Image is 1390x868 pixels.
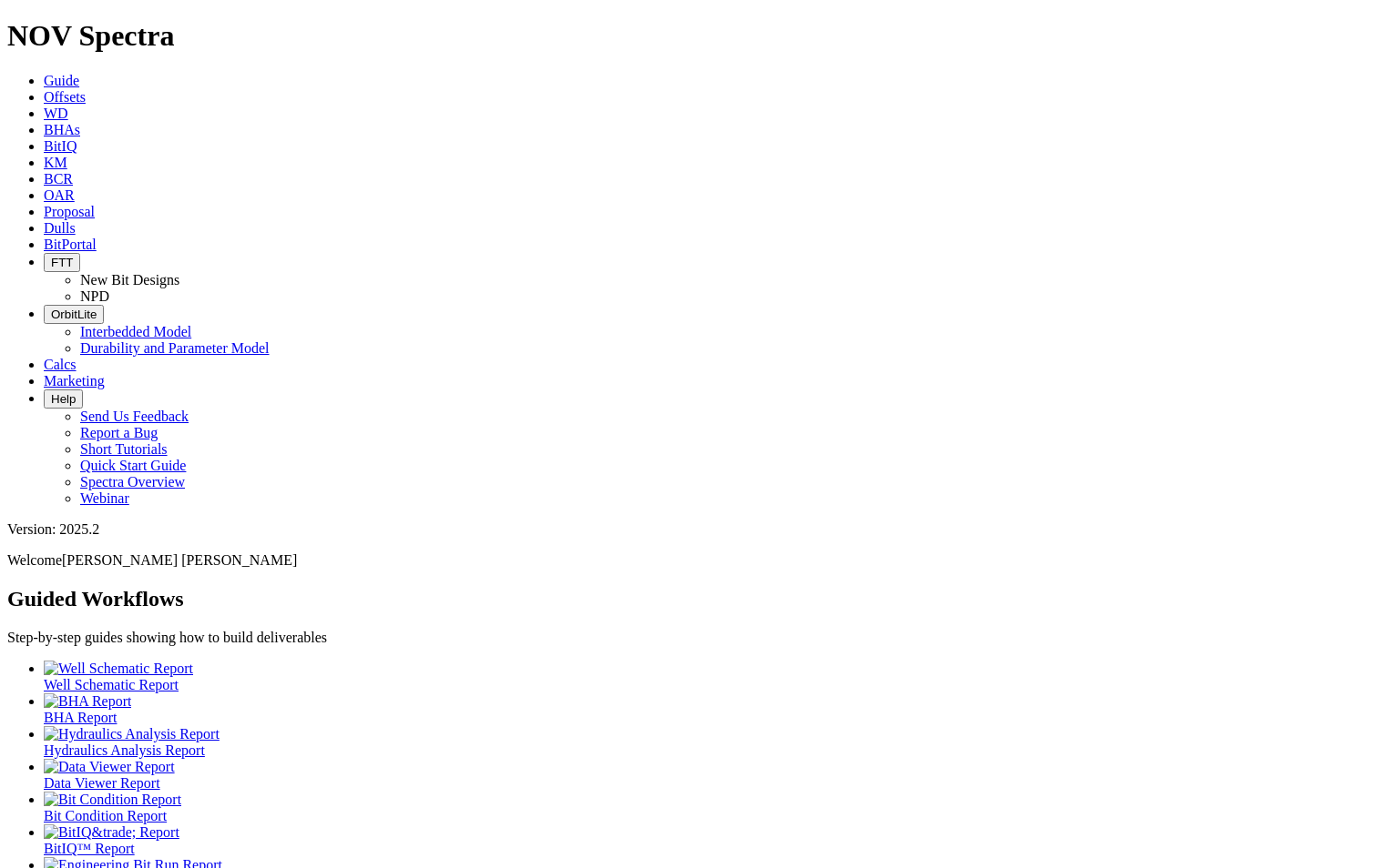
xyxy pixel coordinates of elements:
a: Spectra Overview [80,474,185,490]
img: BitIQ&trade; Report [44,824,179,841]
p: Welcome [7,552,1383,569]
a: NPD [80,288,109,304]
a: Interbedded Model [80,324,191,339]
div: Version: 2025.2 [7,521,1383,538]
a: OAR [44,187,75,203]
a: Webinar [80,490,129,506]
a: Quick Start Guide [80,458,186,473]
img: Data Viewer Report [44,759,175,775]
span: BHA Report [44,710,117,725]
a: Marketing [44,373,105,389]
span: Well Schematic Report [44,677,179,692]
a: BitIQ&trade; Report BitIQ™ Report [44,824,1383,856]
a: Send Us Feedback [80,409,189,424]
a: KM [44,155,67,170]
a: Proposal [44,204,95,219]
h1: NOV Spectra [7,19,1383,53]
a: BHAs [44,122,80,137]
a: Report a Bug [80,425,158,440]
a: Durability and Parameter Model [80,340,270,356]
a: Dulls [44,220,76,236]
a: New Bit Designs [80,272,179,288]
img: Well Schematic Report [44,661,193,677]
a: Guide [44,73,79,88]
button: OrbitLite [44,305,104,324]
span: Help [51,392,76,406]
img: Hydraulics Analysis Report [44,726,220,742]
span: Data Viewer Report [44,775,160,791]
a: BitIQ [44,138,77,154]
h2: Guided Workflows [7,587,1383,611]
span: Bit Condition Report [44,808,167,823]
span: FTT [51,256,73,269]
a: Hydraulics Analysis Report Hydraulics Analysis Report [44,726,1383,758]
span: Hydraulics Analysis Report [44,742,205,758]
a: Well Schematic Report Well Schematic Report [44,661,1383,692]
a: Calcs [44,357,77,372]
a: WD [44,106,68,121]
span: BitIQ™ Report [44,841,135,856]
span: [PERSON_NAME] [PERSON_NAME] [62,552,297,568]
button: Help [44,389,83,409]
a: BitPortal [44,237,97,252]
a: BHA Report BHA Report [44,693,1383,725]
img: BHA Report [44,693,131,710]
span: OrbitLite [51,308,97,321]
a: BCR [44,171,73,187]
p: Step-by-step guides showing how to build deliverables [7,630,1383,646]
img: Bit Condition Report [44,792,181,808]
button: FTT [44,253,80,272]
a: Offsets [44,89,86,105]
a: Data Viewer Report Data Viewer Report [44,759,1383,791]
a: Bit Condition Report Bit Condition Report [44,792,1383,823]
a: Short Tutorials [80,441,168,457]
